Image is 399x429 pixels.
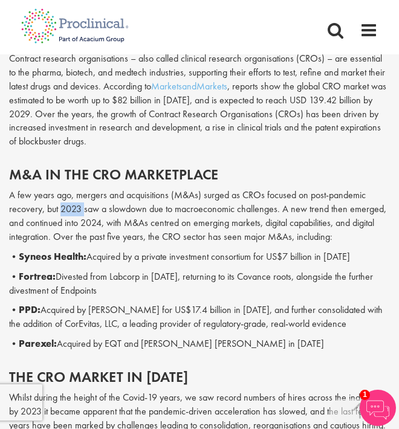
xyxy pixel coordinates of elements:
b: Parexel: [19,337,57,350]
img: Chatbot [360,390,396,426]
a: MarketsandMarkets [151,80,227,92]
h2: The CRO market in [DATE] [9,369,390,385]
p: • Divested from Labcorp in [DATE], returning to its Covance roots, alongside the further divestme... [9,270,390,298]
p: • Acquired by [PERSON_NAME] for US$17.4 billion in [DATE], and further consolidated with the addi... [9,303,390,331]
b: Syneos Health: [19,250,86,263]
p: • Acquired by a private investment consortium for US$7 billion in [DATE] [9,250,390,264]
p: A few years ago, mergers and acquisitions (M&As) surged as CROs focused on post-pandemic recovery... [9,189,390,244]
h2: M&A in the CRO marketplace [9,167,390,182]
p: Contract research organisations – also called clinical research organisations (CROs) – are essent... [9,52,390,149]
p: • Acquired by EQT and [PERSON_NAME] [PERSON_NAME] in [DATE] [9,337,390,351]
b: Fortrea: [19,270,56,283]
b: PPD: [19,303,41,316]
span: 1 [360,390,370,400]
